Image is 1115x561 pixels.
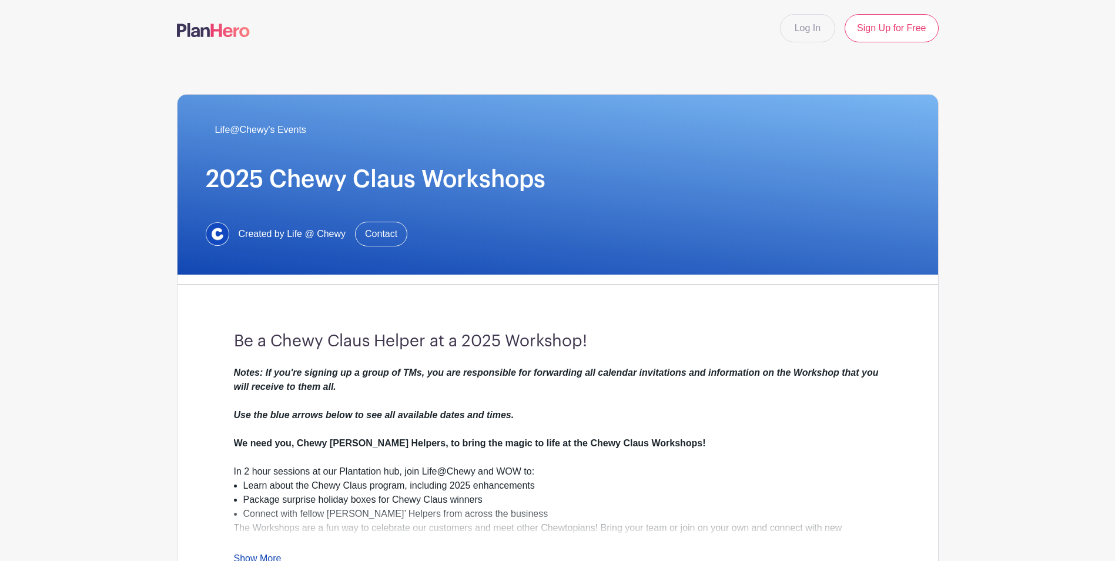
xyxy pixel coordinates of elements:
[177,23,250,37] img: logo-507f7623f17ff9eddc593b1ce0a138ce2505c220e1c5a4e2b4648c50719b7d32.svg
[234,465,882,479] div: In 2 hour sessions at our Plantation hub, join Life@Chewy and WOW to:
[243,493,882,507] li: Package surprise holiday boxes for Chewy Claus winners
[243,507,882,521] li: Connect with fellow [PERSON_NAME]’ Helpers from across the business
[239,227,346,241] span: Created by Life @ Chewy
[355,222,407,246] a: Contact
[243,479,882,493] li: Learn about the Chewy Claus program, including 2025 enhancements
[206,165,910,193] h1: 2025 Chewy Claus Workshops
[234,368,879,420] em: Notes: If you're signing up a group of TMs, you are responsible for forwarding all calendar invit...
[780,14,835,42] a: Log In
[845,14,938,42] a: Sign Up for Free
[234,438,706,448] strong: We need you, Chewy [PERSON_NAME] Helpers, to bring the magic to life at the Chewy Claus Workshops!
[234,332,882,352] h3: Be a Chewy Claus Helper at a 2025 Workshop!
[215,123,306,137] span: Life@Chewy's Events
[206,222,229,246] img: 1629734264472.jfif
